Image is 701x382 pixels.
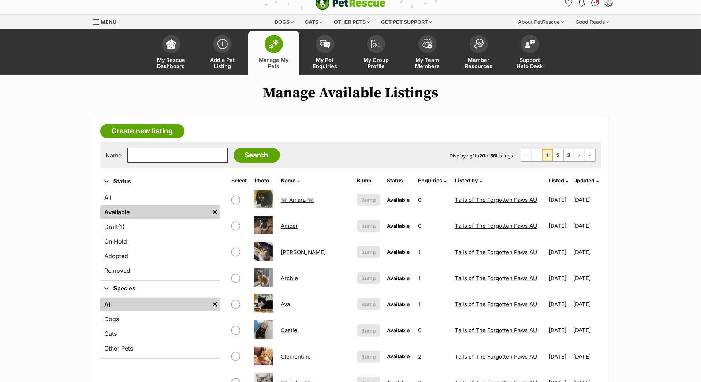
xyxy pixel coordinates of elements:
[100,177,220,186] button: Status
[299,31,351,75] a: My Pet Enquiries
[281,177,295,183] span: Name
[100,298,209,311] a: All
[361,248,376,256] span: Bump
[361,274,376,282] span: Bump
[453,31,504,75] a: Member Resources
[546,187,573,212] td: [DATE]
[100,312,220,326] a: Dogs
[206,57,239,69] span: Add a Pet Listing
[455,301,537,308] a: Tails of The Forgotten Paws AU
[361,300,376,308] span: Bump
[573,344,600,369] td: [DATE]
[546,344,573,369] td: [DATE]
[525,40,535,48] img: help-desk-icon-fdf02630f3aa405de69fd3d07c3f3aa587a6932b1a1747fa1d2bba05be0121f9.svg
[573,292,600,317] td: [DATE]
[415,318,451,343] td: 0
[455,177,478,183] span: Listed by
[402,31,453,75] a: My Team Members
[329,15,375,29] div: Other pets
[415,344,451,369] td: 2
[371,40,381,48] img: group-profile-icon-3fa3cf56718a62981997c0bc7e787c4b2cf8bcc04b72c1350f741eb67cf2f40e.svg
[357,220,381,232] button: Bump
[514,57,547,69] span: Support Help Desk
[387,301,410,307] span: Available
[546,292,573,317] td: [DATE]
[100,264,220,277] a: Removed
[100,205,209,219] a: Available
[422,39,433,49] img: team-members-icon-5396bd8760b3fe7c0b43da4ab00e1e3bb1a5d9ba89233759b79545d2d3fc5d0d.svg
[209,298,220,311] a: Remove filter
[549,177,564,183] span: Listed
[418,177,446,183] a: Enquiries
[197,31,248,75] a: Add a Pet Listing
[100,284,220,293] button: Species
[320,40,330,48] img: pet-enquiries-icon-7e3ad2cf08bfb03b45e93fb7055b45f3efa6380592205ae92323e6603595dc1f.svg
[571,15,614,29] div: Good Reads
[234,148,280,163] input: Search
[281,353,311,360] a: Clementine
[281,275,298,282] a: Archie
[573,177,594,183] span: Updated
[361,196,376,204] span: Bump
[309,57,342,69] span: My Pet Enquiries
[546,213,573,238] td: [DATE]
[418,177,442,183] span: translation missing: en.admin.listings.index.attributes.enquiries
[166,39,176,49] img: dashboard-icon-eb2f2d2d3e046f16d808141f083e7271f6b2e854fb5c12c21221c1fb7104beca.svg
[585,149,595,161] a: Last page
[455,196,537,203] a: Tails of The Forgotten Paws AU
[415,292,451,317] td: 1
[100,296,220,358] div: Species
[415,240,451,265] td: 1
[573,240,600,265] td: [DATE]
[357,246,381,258] button: Bump
[361,222,376,230] span: Bump
[546,266,573,291] td: [DATE]
[281,327,299,334] a: Castiel
[354,175,384,186] th: Bump
[415,187,451,212] td: 0
[455,275,537,282] a: Tails of The Forgotten Paws AU
[513,15,569,29] div: About PetRescue
[248,31,299,75] a: Manage My Pets
[415,213,451,238] td: 0
[281,249,326,256] a: [PERSON_NAME]
[100,235,220,248] a: On Hold
[387,197,410,203] span: Available
[546,240,573,265] td: [DATE]
[376,15,437,29] div: Get pet support
[573,187,600,212] td: [DATE]
[100,124,184,138] a: Create new listing
[532,149,542,161] span: Previous page
[455,222,537,229] a: Tails of The Forgotten Paws AU
[480,153,486,159] strong: 20
[573,177,599,183] a: Updated
[155,57,188,69] span: My Rescue Dashboard
[209,205,220,219] a: Remove filter
[462,57,495,69] span: Member Resources
[106,152,122,159] label: Name
[228,175,251,186] th: Select
[118,222,125,231] span: (1)
[542,149,553,161] span: Page 1
[455,249,537,256] a: Tails of The Forgotten Paws AU
[351,31,402,75] a: My Group Profile
[360,57,393,69] span: My Group Profile
[281,301,290,308] a: Ava
[357,194,381,206] button: Bump
[573,213,600,238] td: [DATE]
[269,39,279,49] img: manage-my-pets-icon-02211641906a0b7f246fdf0571729dbe1e7629f14944591b6c1af311fb30b64b.svg
[100,327,220,340] a: Cats
[387,327,410,333] span: Available
[521,149,596,162] nav: Pagination
[521,149,532,161] span: First page
[455,353,537,360] a: Tails of The Forgotten Paws AU
[564,149,574,161] a: Page 3
[100,249,220,263] a: Adopted
[357,298,381,310] button: Bump
[573,318,600,343] td: [DATE]
[281,177,299,183] a: Name
[553,149,563,161] a: Page 2
[387,249,410,255] span: Available
[251,175,277,186] th: Photo
[357,351,381,363] button: Bump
